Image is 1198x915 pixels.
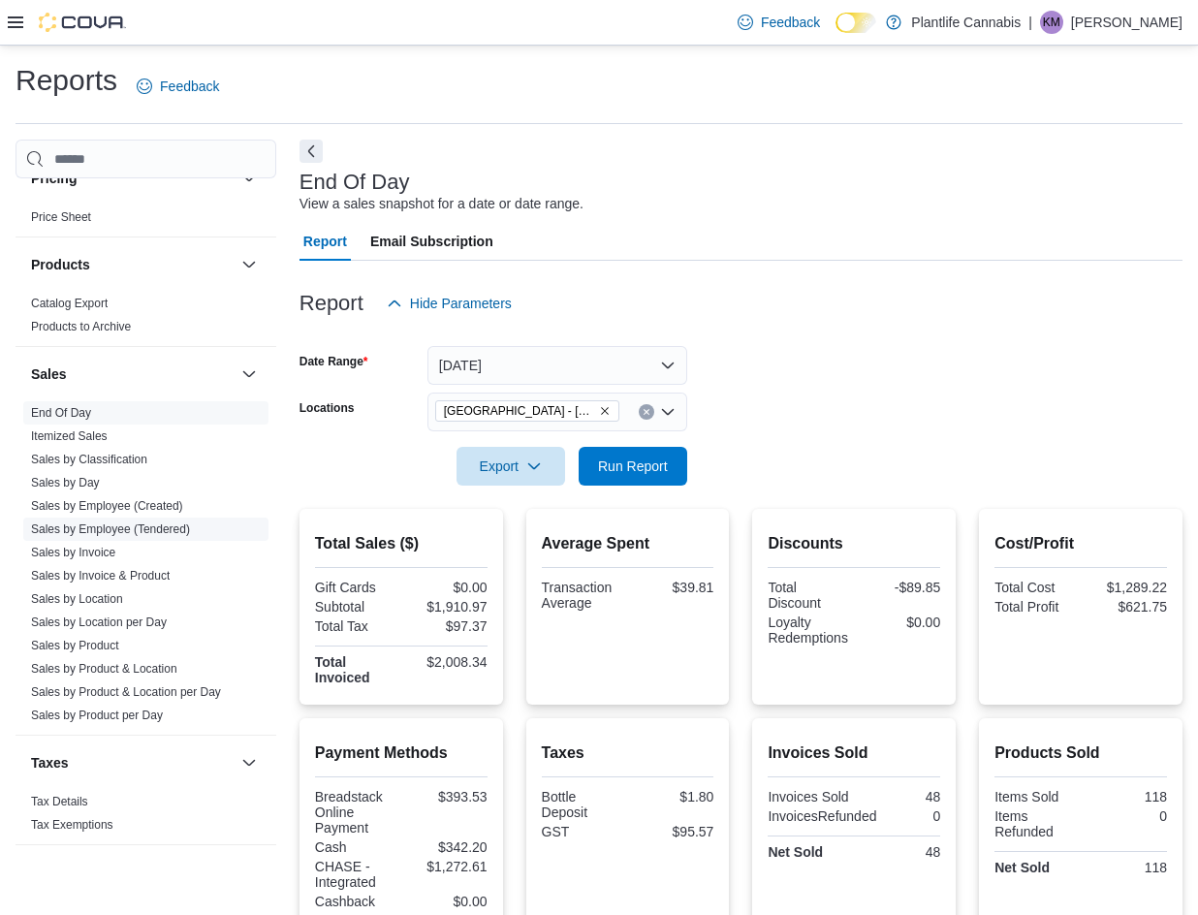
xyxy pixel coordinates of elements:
a: Products to Archive [31,320,131,333]
div: Items Sold [994,789,1077,805]
button: Products [31,255,234,274]
div: Subtotal [315,599,397,615]
span: Email Subscription [370,222,493,261]
a: Sales by Location per Day [31,615,167,629]
span: Sales by Location per Day [31,615,167,630]
p: | [1028,11,1032,34]
h3: Taxes [31,753,69,773]
button: Sales [31,364,234,384]
div: Total Cost [994,580,1077,595]
span: Sales by Invoice [31,545,115,560]
div: $621.75 [1085,599,1167,615]
h3: Products [31,255,90,274]
span: Sales by Product per Day [31,708,163,723]
button: Hide Parameters [379,284,520,323]
button: Pricing [237,167,261,190]
h2: Total Sales ($) [315,532,488,555]
div: 118 [1085,860,1167,875]
div: 0 [1085,808,1167,824]
span: Feedback [160,77,219,96]
div: Transaction Average [542,580,624,611]
span: Sales by Employee (Tendered) [31,521,190,537]
h3: Report [299,292,363,315]
div: Total Tax [315,618,397,634]
a: Feedback [730,3,828,42]
div: CHASE - Integrated [315,859,397,890]
p: Plantlife Cannabis [911,11,1021,34]
span: Sales by Product & Location [31,661,177,677]
button: Taxes [31,753,234,773]
div: Products [16,292,276,346]
div: InvoicesRefunded [768,808,876,824]
span: Sales by Product & Location per Day [31,684,221,700]
button: Pricing [31,169,234,188]
button: Products [237,253,261,276]
div: $1,272.61 [405,859,488,874]
h2: Products Sold [994,741,1167,765]
div: 48 [858,789,940,805]
h2: Taxes [542,741,714,765]
input: Dark Mode [835,13,876,33]
strong: Total Invoiced [315,654,370,685]
span: [GEOGRAPHIC_DATA] - [GEOGRAPHIC_DATA] [444,401,595,421]
a: Sales by Product per Day [31,709,163,722]
button: Clear input [639,404,654,420]
a: Sales by Classification [31,453,147,466]
span: KM [1043,11,1060,34]
div: $342.20 [405,839,488,855]
a: Sales by Employee (Tendered) [31,522,190,536]
h1: Reports [16,61,117,100]
span: Products to Archive [31,319,131,334]
strong: Net Sold [768,844,823,860]
div: Bottle Deposit [542,789,624,820]
div: Cash [315,839,397,855]
a: Sales by Product [31,639,119,652]
div: Kati Michalec [1040,11,1063,34]
span: Report [303,222,347,261]
span: Feedback [761,13,820,32]
a: Tax Exemptions [31,818,113,832]
span: Sales by Invoice & Product [31,568,170,584]
div: Items Refunded [994,808,1077,839]
strong: Net Sold [994,860,1050,875]
span: Tax Details [31,794,88,809]
span: Tax Exemptions [31,817,113,833]
h3: Pricing [31,169,77,188]
span: End Of Day [31,405,91,421]
a: Feedback [129,67,227,106]
div: $2,008.34 [405,654,488,670]
span: Itemized Sales [31,428,108,444]
span: Run Report [598,457,668,476]
div: Sales [16,401,276,735]
h2: Discounts [768,532,940,555]
a: Sales by Day [31,476,100,489]
a: Sales by Employee (Created) [31,499,183,513]
h3: Sales [31,364,67,384]
div: Breadstack Online Payment [315,789,397,836]
p: [PERSON_NAME] [1071,11,1182,34]
label: Locations [299,400,355,416]
label: Date Range [299,354,368,369]
div: $95.57 [631,824,713,839]
div: Total Profit [994,599,1077,615]
h2: Average Spent [542,532,714,555]
div: Total Discount [768,580,850,611]
div: $0.00 [405,894,488,909]
div: Loyalty Redemptions [768,615,850,646]
span: Sales by Day [31,475,100,490]
a: End Of Day [31,406,91,420]
span: Sales by Employee (Created) [31,498,183,514]
span: Hide Parameters [410,294,512,313]
div: $0.00 [858,615,940,630]
div: 118 [1085,789,1167,805]
a: Price Sheet [31,210,91,224]
div: Gift Cards [315,580,397,595]
a: Catalog Export [31,297,108,310]
span: Edmonton - South Common [435,400,619,422]
a: Sales by Product & Location [31,662,177,676]
a: Tax Details [31,795,88,808]
button: Next [299,140,323,163]
a: Sales by Product & Location per Day [31,685,221,699]
span: Sales by Classification [31,452,147,467]
button: [DATE] [427,346,687,385]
